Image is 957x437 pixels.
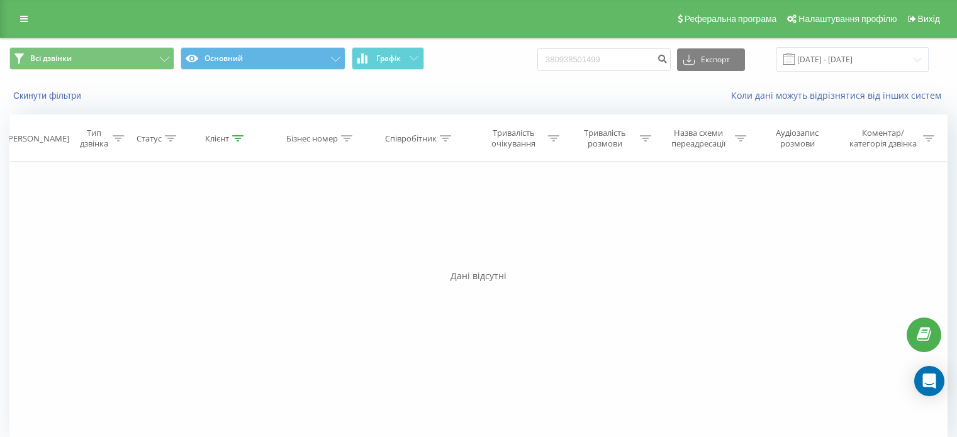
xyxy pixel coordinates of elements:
[761,128,834,149] div: Аудіозапис розмови
[9,270,948,282] div: Дані відсутні
[483,128,546,149] div: Тривалість очікування
[137,133,162,144] div: Статус
[385,133,437,144] div: Співробітник
[685,14,777,24] span: Реферальна програма
[79,128,109,149] div: Тип дзвінка
[666,128,732,149] div: Назва схеми переадресації
[918,14,940,24] span: Вихід
[181,47,345,70] button: Основний
[6,133,69,144] div: [PERSON_NAME]
[352,47,424,70] button: Графік
[9,90,87,101] button: Скинути фільтри
[30,53,72,64] span: Всі дзвінки
[798,14,897,24] span: Налаштування профілю
[9,47,174,70] button: Всі дзвінки
[914,366,944,396] div: Open Intercom Messenger
[846,128,920,149] div: Коментар/категорія дзвінка
[376,54,401,63] span: Графік
[537,48,671,71] input: Пошук за номером
[731,89,948,101] a: Коли дані можуть відрізнятися вiд інших систем
[205,133,229,144] div: Клієнт
[677,48,745,71] button: Експорт
[286,133,338,144] div: Бізнес номер
[574,128,637,149] div: Тривалість розмови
